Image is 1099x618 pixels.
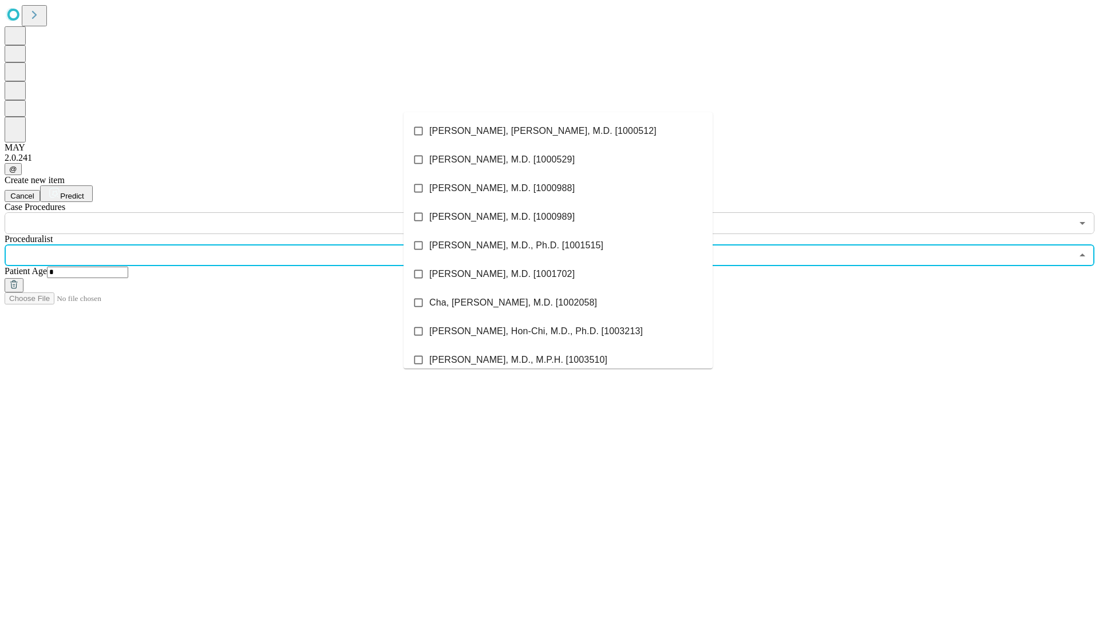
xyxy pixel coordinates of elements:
[5,153,1094,163] div: 2.0.241
[429,124,657,138] span: [PERSON_NAME], [PERSON_NAME], M.D. [1000512]
[5,190,40,202] button: Cancel
[429,153,575,167] span: [PERSON_NAME], M.D. [1000529]
[5,266,47,276] span: Patient Age
[9,165,17,173] span: @
[5,175,65,185] span: Create new item
[429,181,575,195] span: [PERSON_NAME], M.D. [1000988]
[429,210,575,224] span: [PERSON_NAME], M.D. [1000989]
[429,239,603,252] span: [PERSON_NAME], M.D., Ph.D. [1001515]
[40,185,93,202] button: Predict
[5,163,22,175] button: @
[10,192,34,200] span: Cancel
[1074,247,1090,263] button: Close
[5,202,65,212] span: Scheduled Procedure
[5,234,53,244] span: Proceduralist
[429,296,597,310] span: Cha, [PERSON_NAME], M.D. [1002058]
[5,142,1094,153] div: MAY
[429,267,575,281] span: [PERSON_NAME], M.D. [1001702]
[429,353,607,367] span: [PERSON_NAME], M.D., M.P.H. [1003510]
[1074,215,1090,231] button: Open
[429,324,643,338] span: [PERSON_NAME], Hon-Chi, M.D., Ph.D. [1003213]
[60,192,84,200] span: Predict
